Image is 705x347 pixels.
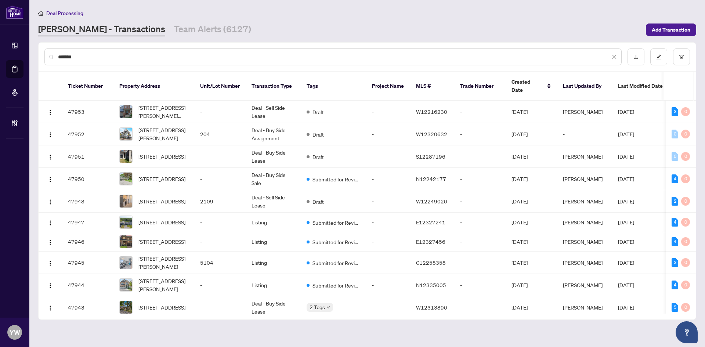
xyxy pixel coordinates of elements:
td: Listing [246,213,301,232]
span: [DATE] [511,259,528,266]
button: Open asap [676,321,698,343]
a: [PERSON_NAME] - Transactions [38,23,165,36]
span: home [38,11,43,16]
span: [DATE] [511,238,528,245]
td: Deal - Sell Side Lease [246,101,301,123]
span: [DATE] [618,304,634,311]
button: edit [650,48,667,65]
td: - [366,101,410,123]
span: [DATE] [618,108,634,115]
td: - [454,232,506,252]
td: 47944 [62,274,113,296]
td: 2109 [194,190,246,213]
td: - [366,296,410,319]
td: - [454,123,506,145]
span: E12327241 [416,219,445,225]
span: 2 Tags [310,303,325,311]
td: Deal - Buy Side Assignment [246,123,301,145]
td: - [454,168,506,190]
div: 0 [681,107,690,116]
div: 0 [681,237,690,246]
span: Submitted for Review [312,259,360,267]
span: W12320632 [416,131,447,137]
td: 47948 [62,190,113,213]
span: [DATE] [618,131,634,137]
td: Deal - Buy Side Lease [246,296,301,319]
td: [PERSON_NAME] [557,232,612,252]
button: Logo [44,216,56,228]
a: Team Alerts (6127) [174,23,251,36]
span: [DATE] [618,238,634,245]
td: - [194,213,246,232]
span: filter [679,54,684,59]
td: - [454,296,506,319]
span: [STREET_ADDRESS] [138,152,185,160]
span: [STREET_ADDRESS][PERSON_NAME] [138,126,188,142]
span: [DATE] [618,282,634,288]
img: Logo [47,199,53,205]
div: 0 [681,197,690,206]
td: - [454,252,506,274]
div: 4 [672,237,678,246]
span: [DATE] [618,176,634,182]
button: Logo [44,195,56,207]
span: E12327456 [416,238,445,245]
td: - [194,274,246,296]
button: Add Transaction [646,24,696,36]
span: Draft [312,153,324,161]
th: Tags [301,72,366,101]
th: Trade Number [454,72,506,101]
td: - [366,213,410,232]
td: [PERSON_NAME] [557,190,612,213]
span: [STREET_ADDRESS][PERSON_NAME] [138,254,188,271]
img: thumbnail-img [120,256,132,269]
span: [STREET_ADDRESS] [138,175,185,183]
span: Draft [312,130,324,138]
img: Logo [47,154,53,160]
img: Logo [47,239,53,245]
span: Submitted for Review [312,281,360,289]
button: Logo [44,173,56,185]
span: C12258358 [416,259,446,266]
span: [DATE] [618,219,634,225]
img: thumbnail-img [120,216,132,228]
button: download [628,48,644,65]
td: - [454,145,506,168]
span: W12216230 [416,108,447,115]
img: Logo [47,305,53,311]
td: 47951 [62,145,113,168]
td: Listing [246,252,301,274]
td: Deal - Buy Side Sale [246,168,301,190]
td: 5104 [194,252,246,274]
td: - [194,232,246,252]
td: 204 [194,123,246,145]
button: filter [673,48,690,65]
div: 0 [681,281,690,289]
span: [STREET_ADDRESS] [138,218,185,226]
span: YW [10,327,20,337]
td: - [366,168,410,190]
span: [DATE] [511,108,528,115]
td: [PERSON_NAME] [557,145,612,168]
td: - [454,213,506,232]
span: Deal Processing [46,10,83,17]
img: Logo [47,283,53,289]
span: [DATE] [618,153,634,160]
img: thumbnail-img [120,195,132,207]
th: Last Updated By [557,72,612,101]
img: Logo [47,220,53,226]
span: Submitted for Review [312,218,360,227]
div: 0 [681,218,690,227]
button: Logo [44,128,56,140]
td: 47946 [62,232,113,252]
div: 2 [672,197,678,206]
div: 4 [672,281,678,289]
th: Project Name [366,72,410,101]
button: Logo [44,279,56,291]
span: [STREET_ADDRESS] [138,238,185,246]
button: Logo [44,236,56,247]
img: Logo [47,132,53,138]
div: 0 [672,152,678,161]
td: Deal - Buy Side Lease [246,145,301,168]
td: - [454,190,506,213]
